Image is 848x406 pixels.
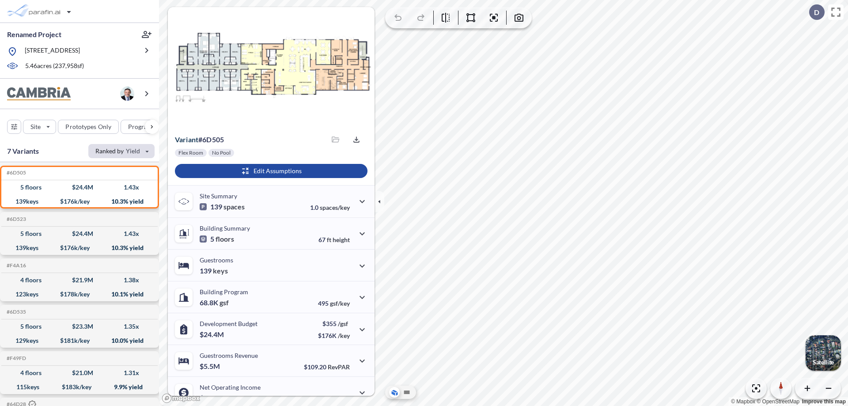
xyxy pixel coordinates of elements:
[200,224,250,232] p: Building Summary
[178,149,203,156] p: Flex Room
[757,398,799,405] a: OpenStreetMap
[200,288,248,296] p: Building Program
[200,192,237,200] p: Site Summary
[330,395,350,402] span: margin
[338,320,348,327] span: /gsf
[175,135,198,144] span: Variant
[5,355,26,361] h5: Click to copy the code
[7,30,61,39] p: Renamed Project
[312,395,350,402] p: 45.0%
[88,144,155,158] button: Ranked by Yield
[338,332,350,339] span: /key
[23,120,56,134] button: Site
[806,335,841,371] img: Switcher Image
[327,236,331,243] span: ft
[5,170,26,176] h5: Click to copy the code
[389,387,400,398] button: Aerial View
[200,235,234,243] p: 5
[330,300,350,307] span: gsf/key
[200,298,229,307] p: 68.8K
[806,335,841,371] button: Switcher ImageSatellite
[200,202,245,211] p: 139
[310,204,350,211] p: 1.0
[5,216,26,222] h5: Click to copy the code
[328,363,350,371] span: RevPAR
[162,393,201,403] a: Mapbox homepage
[318,320,350,327] p: $355
[216,235,234,243] span: floors
[200,352,258,359] p: Guestrooms Revenue
[814,8,819,16] p: D
[212,149,231,156] p: No Pool
[220,298,229,307] span: gsf
[731,398,755,405] a: Mapbox
[25,61,84,71] p: 5.46 acres ( 237,958 sf)
[7,87,71,101] img: BrandImage
[120,87,134,101] img: user logo
[318,300,350,307] p: 495
[25,46,80,57] p: [STREET_ADDRESS]
[401,387,412,398] button: Site Plan
[200,362,221,371] p: $5.5M
[200,330,225,339] p: $24.4M
[213,266,228,275] span: keys
[200,266,228,275] p: 139
[30,122,41,131] p: Site
[223,202,245,211] span: spaces
[333,236,350,243] span: height
[175,135,224,144] p: # 6d505
[200,394,221,402] p: $2.5M
[318,236,350,243] p: 67
[200,320,257,327] p: Development Budget
[5,309,26,315] h5: Click to copy the code
[175,164,367,178] button: Edit Assumptions
[802,398,846,405] a: Improve this map
[254,167,302,175] p: Edit Assumptions
[58,120,119,134] button: Prototypes Only
[304,363,350,371] p: $109.20
[200,383,261,391] p: Net Operating Income
[200,256,233,264] p: Guestrooms
[5,262,26,269] h5: Click to copy the code
[65,122,111,131] p: Prototypes Only
[318,332,350,339] p: $176K
[121,120,168,134] button: Program
[7,146,39,156] p: 7 Variants
[813,359,834,366] p: Satellite
[320,204,350,211] span: spaces/key
[128,122,153,131] p: Program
